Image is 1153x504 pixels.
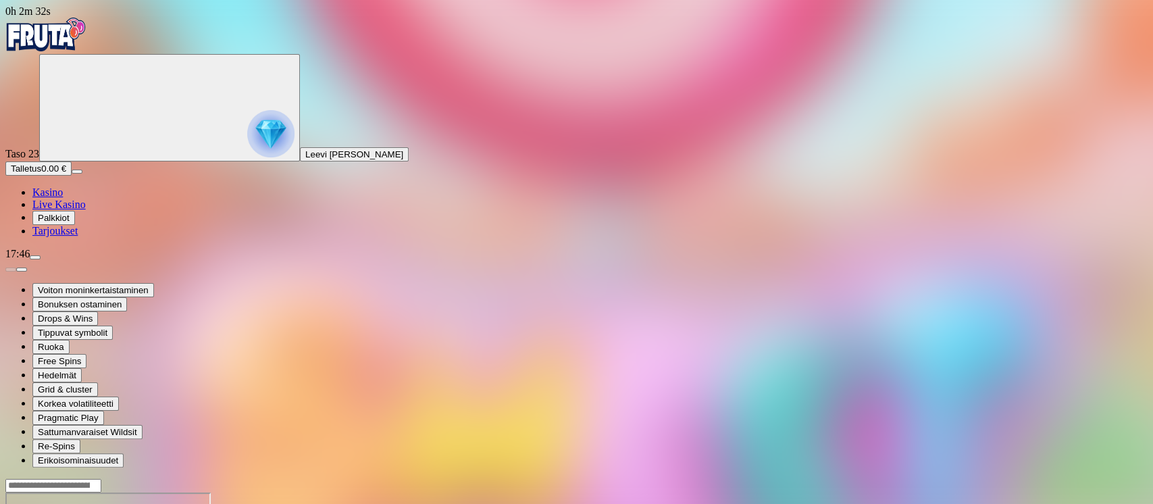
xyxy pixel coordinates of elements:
[32,425,143,439] button: Sattumanvaraiset Wildsit
[300,147,409,161] button: Leevi [PERSON_NAME]
[32,326,113,340] button: Tippuvat symbolit
[38,399,113,409] span: Korkea volatiliteetti
[5,18,1148,237] nav: Primary
[38,299,122,309] span: Bonuksen ostaminen
[38,441,75,451] span: Re-Spins
[38,213,70,223] span: Palkkiot
[32,340,70,354] button: Ruoka
[38,384,93,395] span: Grid & cluster
[32,397,119,411] button: Korkea volatiliteetti
[39,54,300,161] button: reward progress
[38,285,149,295] span: Voiton moninkertaistaminen
[32,382,98,397] button: Grid & cluster
[16,268,27,272] button: next slide
[32,297,127,311] button: Bonuksen ostaminen
[32,368,82,382] button: Hedelmät
[38,328,107,338] span: Tippuvat symbolit
[32,439,80,453] button: Re-Spins
[5,268,16,272] button: prev slide
[32,411,104,425] button: Pragmatic Play
[32,283,154,297] button: Voiton moninkertaistaminen
[38,342,64,352] span: Ruoka
[11,163,41,174] span: Talletus
[5,186,1148,237] nav: Main menu
[38,455,118,465] span: Erikoisominaisuudet
[5,248,30,259] span: 17:46
[5,5,51,17] span: user session time
[32,354,86,368] button: Free Spins
[32,211,75,225] button: Palkkiot
[5,479,101,493] input: Search
[5,18,86,51] img: Fruta
[32,186,63,198] a: Kasino
[41,163,66,174] span: 0.00 €
[38,370,76,380] span: Hedelmät
[38,356,81,366] span: Free Spins
[247,110,294,157] img: reward progress
[32,453,124,468] button: Erikoisominaisuudet
[38,413,99,423] span: Pragmatic Play
[5,42,86,53] a: Fruta
[5,161,72,176] button: Talletusplus icon0.00 €
[30,255,41,259] button: menu
[305,149,403,159] span: Leevi [PERSON_NAME]
[38,313,93,324] span: Drops & Wins
[72,170,82,174] button: menu
[5,148,39,159] span: Taso 23
[32,199,86,210] a: Live Kasino
[32,225,78,236] a: Tarjoukset
[32,311,98,326] button: Drops & Wins
[38,427,137,437] span: Sattumanvaraiset Wildsit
